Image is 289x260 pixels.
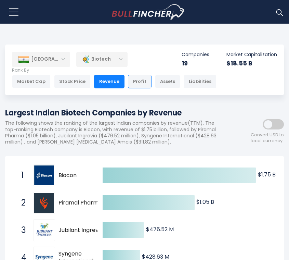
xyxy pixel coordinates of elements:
span: 2 [18,197,25,209]
span: Convert USD to local currency [251,132,284,144]
img: Biocon [34,165,54,185]
p: Companies [182,51,209,58]
span: Jubilant Ingrevia [58,227,110,234]
p: Rank By [12,67,216,73]
div: Stock Price [54,75,91,88]
div: Biotech [76,51,128,67]
img: Jubilant Ingrevia [34,220,54,240]
img: Piramal Pharma [34,193,54,213]
span: 1 [18,170,25,181]
div: Revenue [94,75,124,88]
text: $476.52 M [146,225,174,233]
text: $1.05 B [196,198,214,206]
div: 19 [182,59,209,67]
div: $18.55 B [226,59,277,67]
div: Profit [128,75,152,88]
span: 3 [18,224,25,236]
div: [GEOGRAPHIC_DATA] [12,52,70,67]
p: Market Capitalization [226,51,277,58]
span: Biocon [58,172,110,179]
img: bullfincher logo [112,4,185,20]
span: Piramal Pharma [58,199,110,207]
h1: Largest Indian Biotech Companies by Revenue [5,107,222,119]
div: Market Cap [12,75,51,88]
text: $1.75 B [258,171,276,178]
a: Go to homepage [112,4,185,20]
p: The following shows the ranking of the largest Indian companies by revenue(TTM). The top-ranking ... [5,120,222,145]
div: Assets [155,75,180,88]
div: Liabilities [184,75,216,88]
